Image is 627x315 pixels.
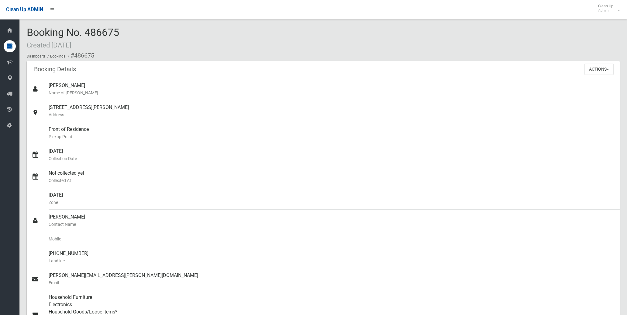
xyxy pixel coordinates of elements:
small: Zone [49,199,615,206]
a: Bookings [50,54,65,58]
small: Address [49,111,615,118]
div: [DATE] [49,188,615,210]
small: Name of [PERSON_NAME] [49,89,615,96]
small: Pickup Point [49,133,615,140]
div: [STREET_ADDRESS][PERSON_NAME] [49,100,615,122]
button: Actions [584,64,614,75]
div: [PERSON_NAME] [49,210,615,232]
small: Collection Date [49,155,615,162]
span: Booking No. 486675 [27,26,119,50]
div: Front of Residence [49,122,615,144]
div: [PHONE_NUMBER] [49,246,615,268]
a: [PERSON_NAME][EMAIL_ADDRESS][PERSON_NAME][DOMAIN_NAME]Email [27,268,620,290]
small: Collected At [49,177,615,184]
span: Clean Up [595,4,619,13]
small: Email [49,279,615,286]
div: Not collected yet [49,166,615,188]
div: [PERSON_NAME] [49,78,615,100]
small: Admin [598,8,613,13]
small: Created [DATE] [27,41,71,49]
header: Booking Details [27,63,83,75]
div: [DATE] [49,144,615,166]
small: Landline [49,257,615,264]
small: Contact Name [49,221,615,228]
li: #486675 [66,50,94,61]
small: Mobile [49,235,615,243]
div: [PERSON_NAME][EMAIL_ADDRESS][PERSON_NAME][DOMAIN_NAME] [49,268,615,290]
span: Clean Up ADMIN [6,7,43,12]
a: Dashboard [27,54,45,58]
